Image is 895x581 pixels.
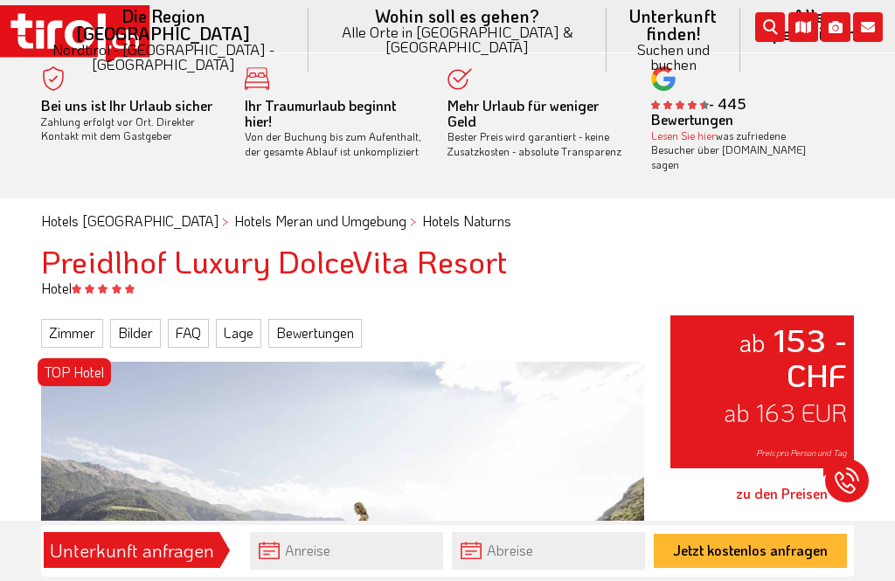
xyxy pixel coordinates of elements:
[651,128,716,142] a: Lesen Sie hier
[651,94,746,128] b: - 445 Bewertungen
[447,99,625,159] div: Bester Preis wird garantiert - keine Zusatzkosten - absolute Transparenz
[250,532,443,570] input: Anreise
[168,319,209,347] a: FAQ
[41,99,219,143] div: Zahlung erfolgt vor Ort. Direkter Kontakt mit dem Gastgeber
[774,319,847,395] strong: 153 - CHF
[736,472,828,515] a: zu den Preisen
[38,42,288,72] small: Nordtirol - [GEOGRAPHIC_DATA] - [GEOGRAPHIC_DATA]
[28,279,867,298] div: Hotel
[245,99,422,159] div: Von der Buchung bis zum Aufenthalt, der gesamte Ablauf ist unkompliziert
[38,358,111,386] div: TOP Hotel
[680,516,828,537] a: unverbindlich Anfragen
[452,532,645,570] input: Abreise
[756,447,847,459] span: Preis pro Person und Tag
[853,12,883,42] i: Kontakt
[245,96,396,130] b: Ihr Traumurlaub beginnt hier!
[216,319,261,347] a: Lage
[110,319,161,347] a: Bilder
[628,42,719,72] small: Suchen und buchen
[788,12,818,42] i: Karte öffnen
[654,534,847,568] button: Jetzt kostenlos anfragen
[724,397,847,428] span: ab 163 EUR
[41,244,854,279] h1: Preidlhof Luxury DolceVita Resort
[739,326,766,358] small: ab
[41,319,103,347] a: Zimmer
[651,128,829,172] div: was zufriedene Besucher über [DOMAIN_NAME] sagen
[422,211,511,230] a: Hotels Naturns
[821,12,850,42] i: Fotogalerie
[268,319,362,347] a: Bewertungen
[41,96,212,114] b: Bei uns ist Ihr Urlaub sicher
[49,536,214,565] div: Unterkunft anfragen
[447,96,599,130] b: Mehr Urlaub für weniger Geld
[330,24,586,54] small: Alle Orte in [GEOGRAPHIC_DATA] & [GEOGRAPHIC_DATA]
[234,211,406,230] a: Hotels Meran und Umgebung
[41,211,219,230] a: Hotels [GEOGRAPHIC_DATA]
